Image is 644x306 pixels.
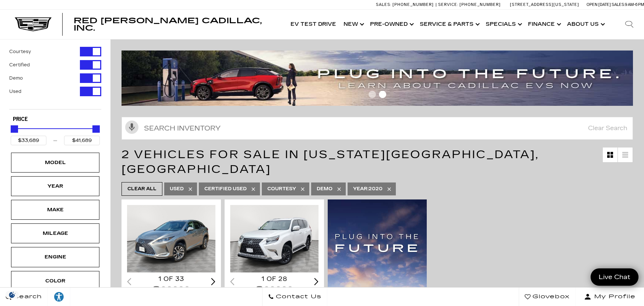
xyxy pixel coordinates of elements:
div: Mileage [37,229,74,237]
span: Demo [317,184,332,194]
img: ev-blog-post-banners4 [122,51,638,106]
a: Specials [482,10,524,39]
div: 1 of 33 [127,275,215,283]
div: Search [615,10,644,39]
div: Maximum Price [92,125,100,133]
span: 9 AM-6 PM [625,2,644,7]
div: Price [11,123,100,145]
img: Cadillac Dark Logo with Cadillac White Text [15,17,52,31]
button: Open user profile menu [576,288,644,306]
span: 2 Vehicles for Sale in [US_STATE][GEOGRAPHIC_DATA], [GEOGRAPHIC_DATA] [122,148,539,176]
div: Model [37,159,74,167]
span: Search [11,292,42,302]
div: ModelModel [11,153,99,173]
span: Live Chat [595,273,634,281]
section: Click to Open Cookie Consent Modal [4,291,21,299]
a: Live Chat [591,268,638,286]
a: About Us [563,10,607,39]
div: Explore your accessibility options [48,291,70,302]
a: Explore your accessibility options [48,288,70,306]
div: Filter by Vehicle Type [9,47,101,109]
svg: Click to toggle on voice search [125,121,138,134]
label: Demo [9,74,23,82]
a: Finance [524,10,563,39]
span: Glovebox [531,292,570,302]
a: EV Test Drive [287,10,340,39]
a: Red [PERSON_NAME] Cadillac, Inc. [74,17,279,32]
span: Certified Used [204,184,247,194]
div: Engine [37,253,74,261]
a: [STREET_ADDRESS][US_STATE] [510,2,579,7]
span: [PHONE_NUMBER] [460,2,501,7]
img: 2020 Lexus GX GX 460 Premium 1 [230,205,320,272]
a: Service: [PHONE_NUMBER] [436,3,503,7]
a: Service & Parts [416,10,482,39]
span: Year : [353,186,369,191]
div: MileageMileage [11,223,99,243]
span: Sales: [612,2,625,7]
input: Search Inventory [122,117,633,140]
div: EngineEngine [11,247,99,267]
span: Courtesy [267,184,296,194]
input: Minimum [11,136,46,145]
a: Grid View [603,147,617,162]
div: Next slide [314,278,319,285]
span: Service: [438,2,458,7]
div: ColorColor [11,271,99,291]
a: New [340,10,366,39]
span: Red [PERSON_NAME] Cadillac, Inc. [74,16,262,32]
a: Contact Us [262,288,327,306]
label: Used [9,88,21,95]
div: YearYear [11,176,99,196]
span: Go to slide 1 [369,91,376,98]
span: Clear All [127,184,156,194]
div: Make [37,206,74,214]
div: Minimum Price [11,125,18,133]
div: Year [37,182,74,190]
label: Courtesy [9,48,31,55]
div: 1 / 2 [127,205,217,272]
a: Sales: [PHONE_NUMBER] [376,3,436,7]
span: Go to slide 2 [379,91,386,98]
span: Contact Us [274,292,321,302]
div: Next slide [211,278,215,285]
span: 2020 [353,184,383,194]
img: 2020 Lexus RX RX 350 1 [127,205,217,272]
input: Maximum [64,136,100,145]
label: Certified [9,61,30,69]
h5: Price [13,116,98,123]
div: Color [37,277,74,285]
div: MakeMake [11,200,99,220]
span: Open [DATE] [587,2,611,7]
span: [PHONE_NUMBER] [393,2,434,7]
div: 1 / 2 [230,205,320,272]
a: Glovebox [519,288,576,306]
span: My Profile [591,292,636,302]
span: Sales: [376,2,391,7]
a: Pre-Owned [366,10,416,39]
div: 1 of 28 [230,275,319,283]
span: Used [170,184,184,194]
img: Opt-Out Icon [4,291,21,299]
